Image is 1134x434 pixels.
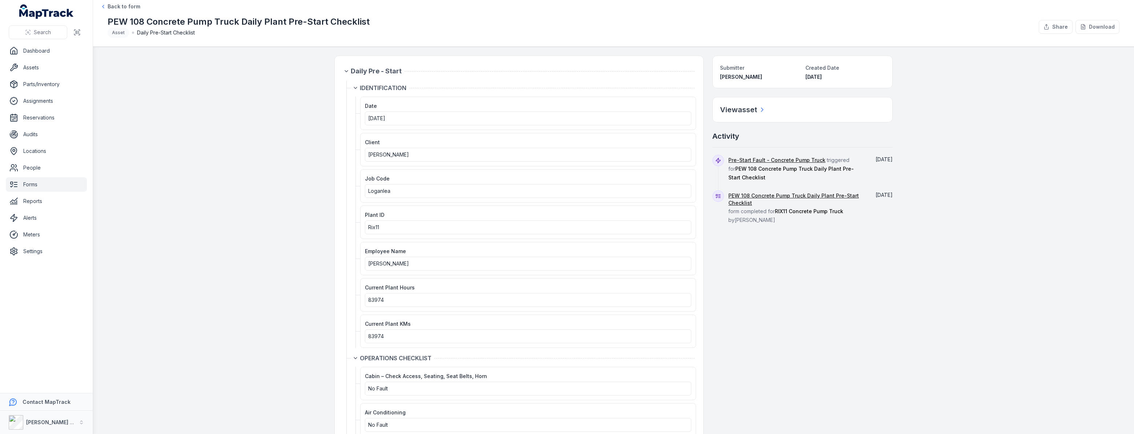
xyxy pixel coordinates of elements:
[368,260,409,267] span: [PERSON_NAME]
[6,211,87,225] a: Alerts
[876,192,893,198] span: [DATE]
[368,333,384,339] span: 83974
[6,44,87,58] a: Dashboard
[728,157,854,181] span: triggered for
[108,3,140,10] span: Back to form
[1039,20,1073,34] button: Share
[805,65,839,71] span: Created Date
[365,373,487,379] span: Cabin – Check Access, Seating, Seat Belts, Horn
[6,94,87,108] a: Assignments
[720,105,766,115] a: Viewasset
[365,321,411,327] span: Current Plant KMs
[6,244,87,259] a: Settings
[9,25,67,39] button: Search
[876,156,893,162] span: [DATE]
[6,227,87,242] a: Meters
[6,110,87,125] a: Reservations
[365,175,390,182] span: Job Code
[365,139,380,145] span: Client
[720,74,762,80] span: [PERSON_NAME]
[34,29,51,36] span: Search
[365,103,377,109] span: Date
[6,77,87,92] a: Parts/Inventory
[1075,20,1119,34] button: Download
[368,385,388,392] span: No Fault
[728,192,865,207] a: PEW 108 Concrete Pump Truck Daily Plant Pre-Start Checklist
[805,74,822,80] time: 14/10/2025, 8:54:23 am
[728,157,825,164] a: Pre-Start Fault - Concrete Pump Truck
[365,212,385,218] span: Plant ID
[365,248,406,254] span: Employee Name
[368,151,409,158] span: [PERSON_NAME]
[6,177,87,192] a: Forms
[368,297,384,303] span: 83974
[368,188,390,194] span: Loganlea
[368,115,385,121] span: [DATE]
[108,28,129,38] div: Asset
[365,284,415,291] span: Current Plant Hours
[720,105,757,115] h2: View asset
[6,144,87,158] a: Locations
[712,131,739,141] h2: Activity
[368,115,385,121] time: 14/10/2025, 1:00:00 am
[351,66,402,76] span: Daily Pre - Start
[728,192,865,223] span: form completed for by [PERSON_NAME]
[6,60,87,75] a: Assets
[876,156,893,162] time: 14/10/2025, 8:54:23 am
[6,161,87,175] a: People
[720,65,744,71] span: Submitter
[26,419,86,425] strong: [PERSON_NAME] Group
[360,84,406,92] span: IDENTIFICATION
[805,74,822,80] span: [DATE]
[368,224,379,230] span: Rix11
[6,194,87,208] a: Reports
[876,192,893,198] time: 14/10/2025, 8:54:23 am
[775,208,843,214] span: RIX11 Concrete Pump Truck
[368,422,388,428] span: No Fault
[360,354,431,362] span: OPERATIONS CHECKLIST
[23,399,71,405] strong: Contact MapTrack
[137,29,195,36] span: Daily Pre-Start Checklist
[108,16,370,28] h1: PEW 108 Concrete Pump Truck Daily Plant Pre-Start Checklist
[365,409,406,415] span: Air Conditioning
[728,166,854,181] span: PEW 108 Concrete Pump Truck Daily Plant Pre-Start Checklist
[6,127,87,142] a: Audits
[100,3,140,10] a: Back to form
[19,4,74,19] a: MapTrack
